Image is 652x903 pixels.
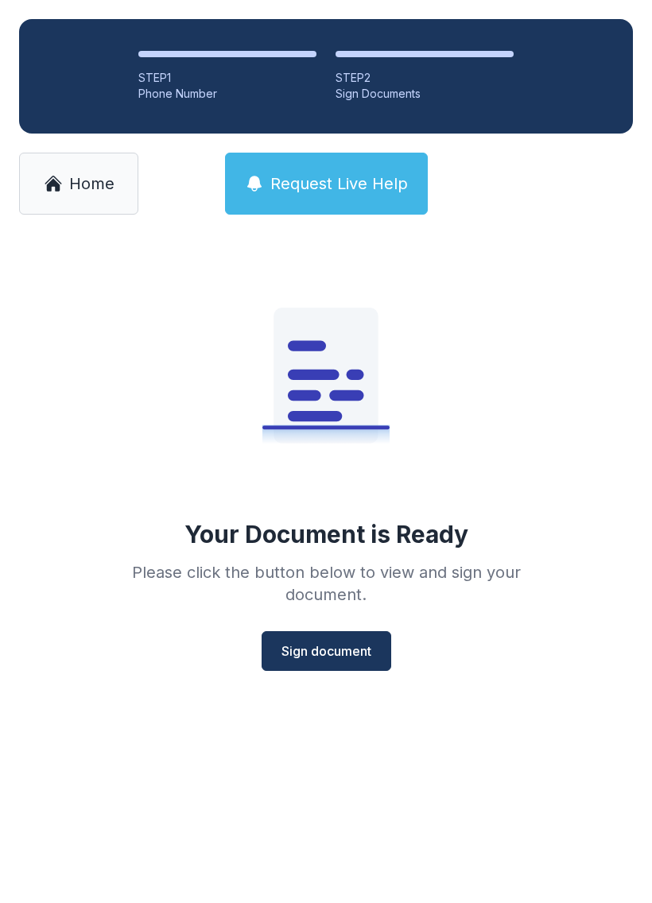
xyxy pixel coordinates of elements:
[138,70,316,86] div: STEP 1
[270,172,408,195] span: Request Live Help
[69,172,114,195] span: Home
[336,70,514,86] div: STEP 2
[97,561,555,606] div: Please click the button below to view and sign your document.
[281,641,371,661] span: Sign document
[138,86,316,102] div: Phone Number
[184,520,468,548] div: Your Document is Ready
[336,86,514,102] div: Sign Documents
